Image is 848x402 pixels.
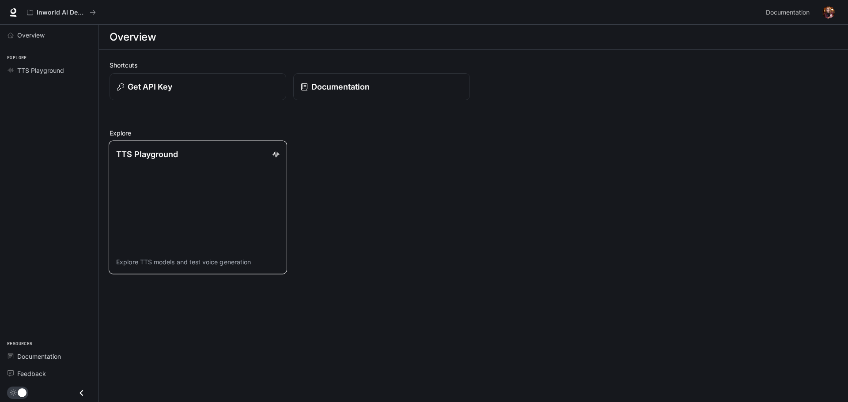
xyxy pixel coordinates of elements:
p: Explore TTS models and test voice generation [116,258,280,267]
a: Documentation [293,73,470,100]
span: Documentation [17,352,61,361]
span: TTS Playground [17,66,64,75]
img: User avatar [822,6,835,19]
h2: Explore [110,128,837,138]
p: Documentation [311,81,370,93]
p: TTS Playground [116,148,178,160]
span: Documentation [766,7,810,18]
button: Close drawer [72,384,91,402]
p: Inworld AI Demos [37,9,86,16]
p: Get API Key [128,81,172,93]
a: Feedback [4,366,95,381]
span: Overview [17,30,45,40]
button: User avatar [820,4,837,21]
a: Documentation [4,349,95,364]
button: Get API Key [110,73,286,100]
a: TTS PlaygroundExplore TTS models and test voice generation [109,141,287,274]
span: Dark mode toggle [18,387,26,397]
h2: Shortcuts [110,60,837,70]
button: All workspaces [23,4,100,21]
a: Overview [4,27,95,43]
span: Feedback [17,369,46,378]
a: TTS Playground [4,63,95,78]
a: Documentation [762,4,816,21]
h1: Overview [110,28,156,46]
